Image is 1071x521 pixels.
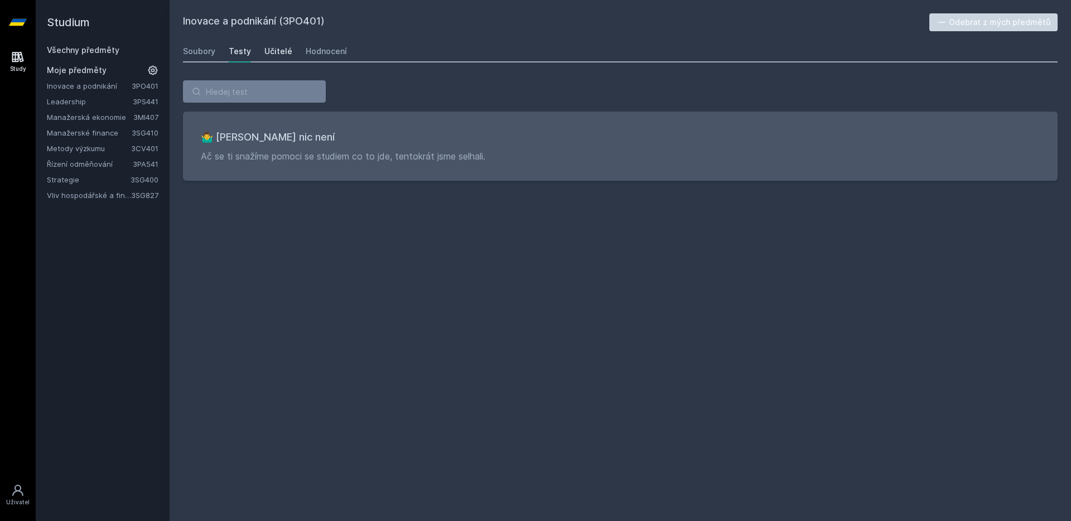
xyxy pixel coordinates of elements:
[201,149,1040,163] p: Ač se ti snažíme pomoci se studiem co to jde, tentokrát jsme selhali.
[47,80,132,91] a: Inovace a podnikání
[47,174,131,185] a: Strategie
[183,40,215,62] a: Soubory
[183,46,215,57] div: Soubory
[47,127,132,138] a: Manažerské finance
[306,40,347,62] a: Hodnocení
[47,143,131,154] a: Metody výzkumu
[183,80,326,103] input: Hledej test
[47,96,133,107] a: Leadership
[47,190,131,201] a: Vliv hospodářské a finanční kriminality na hodnotu a strategii firmy
[131,175,158,184] a: 3SG400
[47,45,119,55] a: Všechny předměty
[6,498,30,506] div: Uživatel
[131,191,158,200] a: 3SG827
[2,478,33,512] a: Uživatel
[133,113,158,122] a: 3MI407
[47,112,133,123] a: Manažerská ekonomie
[201,129,1040,145] h3: 🤷‍♂️ [PERSON_NAME] nic není
[133,97,158,106] a: 3PS441
[264,40,292,62] a: Učitelé
[229,40,251,62] a: Testy
[47,158,133,170] a: Řízení odměňování
[131,144,158,153] a: 3CV401
[10,65,26,73] div: Study
[264,46,292,57] div: Učitelé
[132,128,158,137] a: 3SG410
[132,81,158,90] a: 3PO401
[929,13,1058,31] button: Odebrat z mých předmětů
[2,45,33,79] a: Study
[47,65,107,76] span: Moje předměty
[183,13,929,31] h2: Inovace a podnikání (3PO401)
[133,160,158,168] a: 3PA541
[306,46,347,57] div: Hodnocení
[229,46,251,57] div: Testy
